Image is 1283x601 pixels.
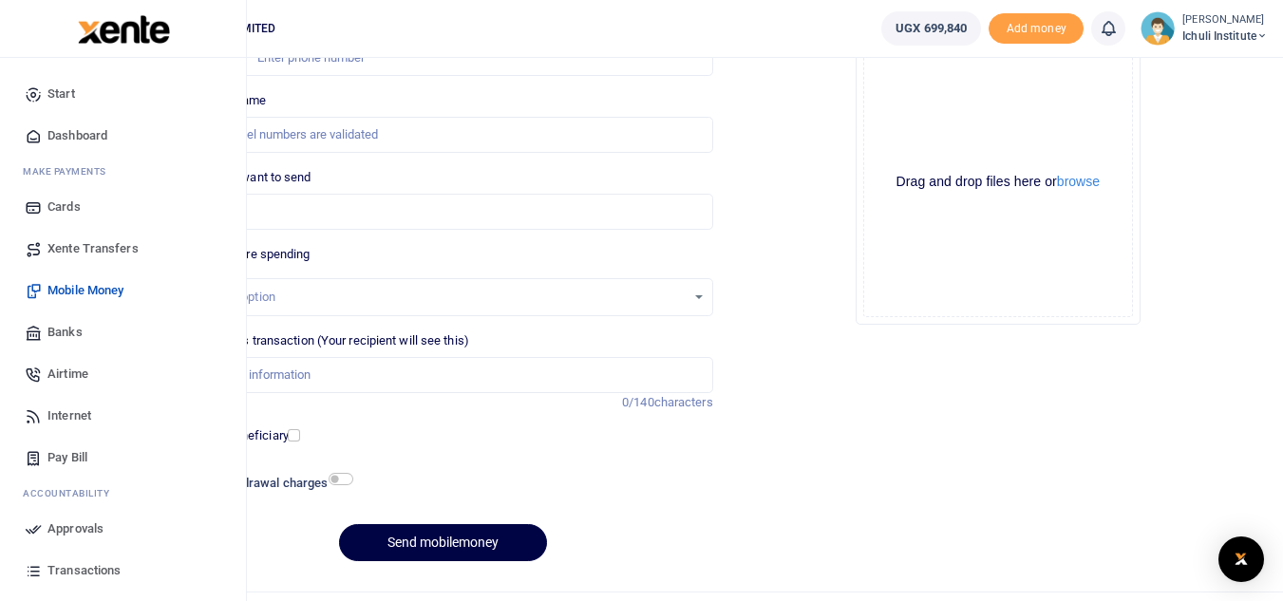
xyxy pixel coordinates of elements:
a: Pay Bill [15,437,231,479]
small: [PERSON_NAME] [1182,12,1268,28]
a: Dashboard [15,115,231,157]
li: Wallet ballance [874,11,989,46]
span: Approvals [47,519,104,538]
button: browse [1057,175,1100,188]
div: Open Intercom Messenger [1218,536,1264,582]
a: UGX 699,840 [881,11,981,46]
span: Add money [989,13,1084,45]
span: Cards [47,197,81,216]
li: Toup your wallet [989,13,1084,45]
span: UGX 699,840 [896,19,967,38]
li: Ac [15,479,231,508]
h6: Include withdrawal charges [176,476,345,491]
a: Internet [15,395,231,437]
input: UGX [173,194,712,230]
a: Xente Transfers [15,228,231,270]
span: Xente Transfers [47,239,139,258]
a: Approvals [15,508,231,550]
div: Drag and drop files here or [864,173,1132,191]
a: Mobile Money [15,270,231,311]
a: Start [15,73,231,115]
a: Airtime [15,353,231,395]
span: characters [654,395,713,409]
span: countability [37,486,109,500]
span: Ichuli Institute [1182,28,1268,45]
span: Airtime [47,365,88,384]
a: logo-small logo-large logo-large [76,21,170,35]
li: M [15,157,231,186]
span: Start [47,85,75,103]
span: Transactions [47,561,121,580]
span: Banks [47,323,83,342]
span: 0/140 [622,395,654,409]
span: Internet [47,406,91,425]
img: profile-user [1141,11,1175,46]
div: File Uploader [856,40,1141,325]
button: Send mobilemoney [339,524,547,561]
a: Add money [989,20,1084,34]
a: profile-user [PERSON_NAME] Ichuli Institute [1141,11,1268,46]
input: MTN & Airtel numbers are validated [173,117,712,153]
input: Enter extra information [173,357,712,393]
a: Cards [15,186,231,228]
span: Pay Bill [47,448,87,467]
div: Select an option [187,288,685,307]
span: Dashboard [47,126,107,145]
img: logo-large [78,15,170,44]
span: Mobile Money [47,281,123,300]
span: ake Payments [32,164,106,178]
a: Transactions [15,550,231,592]
a: Banks [15,311,231,353]
label: Memo for this transaction (Your recipient will see this) [173,331,469,350]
